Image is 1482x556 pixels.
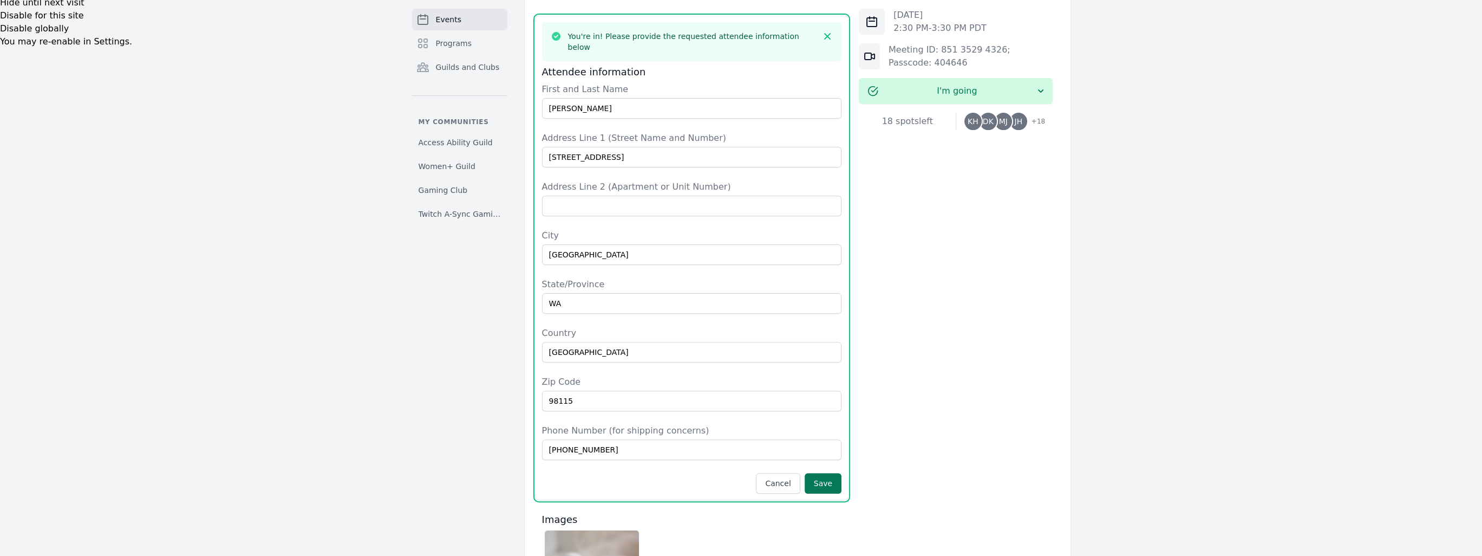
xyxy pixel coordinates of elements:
[542,83,842,96] label: First and Last Name
[542,327,842,340] label: Country
[419,185,468,196] span: Gaming Club
[756,473,800,494] button: Cancel
[878,85,1035,98] span: I'm going
[542,132,842,145] label: Address Line 1 (Street Name and Number)
[542,229,842,242] label: City
[412,9,507,224] nav: Sidebar
[412,204,507,224] a: Twitch A-Sync Gaming (TAG) Club
[893,22,987,35] p: 2:30 PM - 3:30 PM PDT
[412,56,507,78] a: Guilds and Clubs
[436,14,461,25] span: Events
[412,180,507,200] a: Gaming Club
[1025,115,1045,130] span: + 18
[419,137,493,148] span: Access Ability Guild
[542,278,842,291] label: State/Province
[983,118,994,125] span: DK
[889,44,1010,68] a: Meeting ID: 851 3529 4326; Passcode: 404646
[412,33,507,54] a: Programs
[542,180,842,193] label: Address Line 2 (Apartment or Unit Number)
[968,118,978,125] span: KH
[412,157,507,176] a: Women+ Guild
[568,31,816,53] h3: You're in! Please provide the requested attendee information below
[412,118,507,126] p: My communities
[419,161,475,172] span: Women+ Guild
[412,133,507,152] a: Access Ability Guild
[893,9,987,22] p: [DATE]
[859,78,1053,104] button: I'm going
[1014,118,1022,125] span: JH
[859,115,956,128] div: 18 spots left
[436,62,500,73] span: Guilds and Clubs
[412,9,507,30] a: Events
[542,66,842,79] h3: Attendee information
[805,473,841,494] button: Save
[542,376,842,389] label: Zip Code
[419,209,501,219] span: Twitch A-Sync Gaming (TAG) Club
[436,38,472,49] span: Programs
[542,513,842,526] h3: Images
[542,424,842,437] label: Phone Number (for shipping concerns)
[999,118,1008,125] span: MJ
